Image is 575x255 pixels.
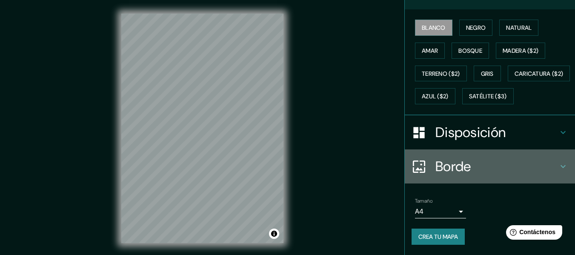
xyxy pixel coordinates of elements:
font: Madera ($2) [503,47,538,54]
font: Gris [481,70,494,77]
div: A4 [415,205,466,218]
font: Disposición [435,123,506,141]
font: Blanco [422,24,446,32]
font: Natural [506,24,532,32]
button: Activar o desactivar atribución [269,229,279,239]
font: Borde [435,158,471,175]
button: Azul ($2) [415,88,455,104]
canvas: Mapa [121,14,283,243]
button: Bosque [452,43,489,59]
button: Crea tu mapa [412,229,465,245]
button: Terreno ($2) [415,66,467,82]
font: Crea tu mapa [418,233,458,241]
font: A4 [415,207,423,216]
font: Tamaño [415,198,432,204]
font: Bosque [458,47,482,54]
button: Blanco [415,20,452,36]
div: Borde [405,149,575,183]
font: Caricatura ($2) [515,70,564,77]
button: Caricatura ($2) [508,66,570,82]
button: Satélite ($3) [462,88,514,104]
button: Negro [459,20,493,36]
iframe: Lanzador de widgets de ayuda [499,222,566,246]
font: Terreno ($2) [422,70,460,77]
font: Azul ($2) [422,93,449,100]
button: Madera ($2) [496,43,545,59]
font: Satélite ($3) [469,93,507,100]
button: Natural [499,20,538,36]
font: Amar [422,47,438,54]
font: Negro [466,24,486,32]
button: Gris [474,66,501,82]
button: Amar [415,43,445,59]
div: Disposición [405,115,575,149]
